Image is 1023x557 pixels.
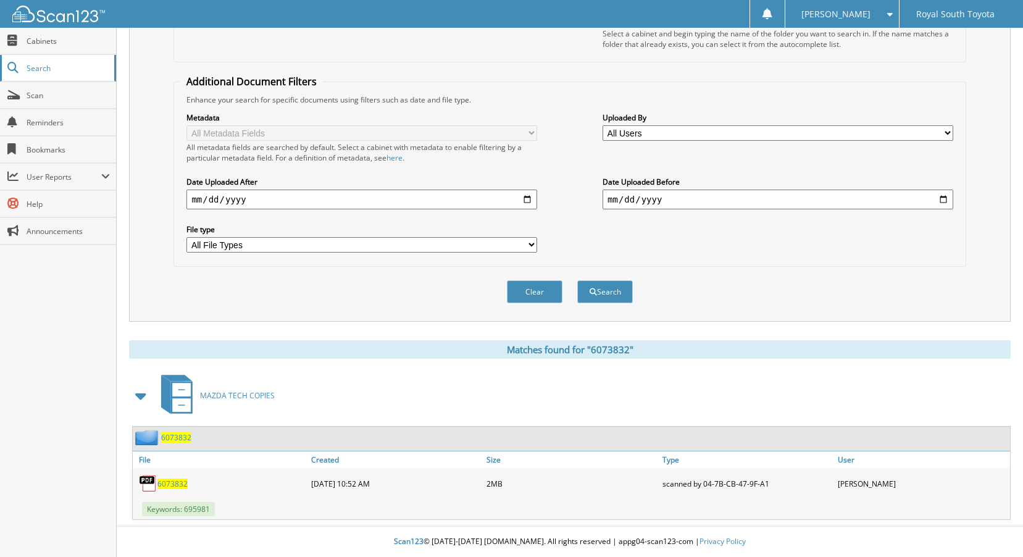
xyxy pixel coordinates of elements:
a: File [133,451,308,468]
span: Scan123 [394,536,424,547]
a: Privacy Policy [699,536,746,547]
label: Date Uploaded After [186,177,537,187]
span: User Reports [27,172,101,182]
span: Keywords: 695981 [142,502,215,516]
button: Search [577,280,633,303]
span: Cabinets [27,36,110,46]
a: 6073832 [161,432,191,443]
span: Announcements [27,226,110,237]
img: scan123-logo-white.svg [12,6,105,22]
img: PDF.png [139,474,157,493]
a: Created [308,451,483,468]
div: 2MB [483,471,659,496]
input: end [603,190,953,209]
span: Bookmarks [27,144,110,155]
div: All metadata fields are searched by default. Select a cabinet with metadata to enable filtering b... [186,142,537,163]
span: Royal South Toyota [916,10,995,18]
div: © [DATE]-[DATE] [DOMAIN_NAME]. All rights reserved | appg04-scan123-com | [117,527,1023,557]
button: Clear [507,280,562,303]
span: Reminders [27,117,110,128]
div: Matches found for "6073832" [129,340,1011,359]
a: 6073832 [157,479,188,489]
a: User [835,451,1010,468]
a: here [386,153,403,163]
div: Enhance your search for specific documents using filters such as date and file type. [180,94,959,105]
label: Metadata [186,112,537,123]
span: Search [27,63,108,73]
label: File type [186,224,537,235]
input: start [186,190,537,209]
span: Scan [27,90,110,101]
span: MAZDA TECH COPIES [200,390,275,401]
a: Type [659,451,835,468]
div: [PERSON_NAME] [835,471,1010,496]
label: Date Uploaded Before [603,177,953,187]
a: Size [483,451,659,468]
img: folder2.png [135,430,161,445]
div: [DATE] 10:52 AM [308,471,483,496]
a: MAZDA TECH COPIES [154,371,275,420]
label: Uploaded By [603,112,953,123]
legend: Additional Document Filters [180,75,323,88]
div: Select a cabinet and begin typing the name of the folder you want to search in. If the name match... [603,28,953,49]
iframe: Chat Widget [961,498,1023,557]
span: [PERSON_NAME] [801,10,871,18]
span: Help [27,199,110,209]
div: scanned by 04-7B-CB-47-9F-A1 [659,471,835,496]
